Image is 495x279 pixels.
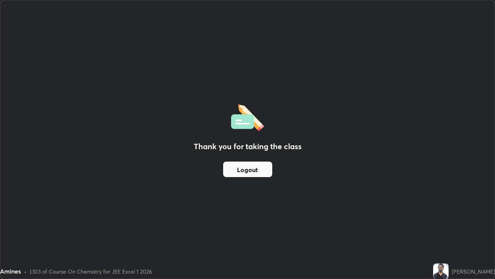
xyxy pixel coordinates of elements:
[433,263,449,279] img: fbb457806e3044af9f69b75a85ff128c.jpg
[30,267,152,276] div: L103 of Course On Chemistry for JEE Excel 1 2026
[24,267,27,276] div: •
[452,267,495,276] div: [PERSON_NAME]
[194,141,302,152] h2: Thank you for taking the class
[231,102,264,131] img: offlineFeedback.1438e8b3.svg
[223,162,272,177] button: Logout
